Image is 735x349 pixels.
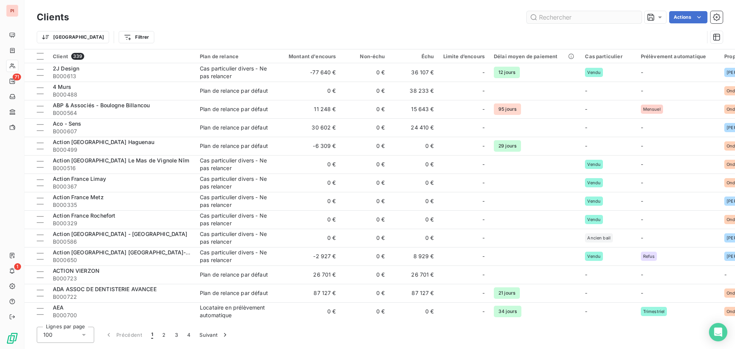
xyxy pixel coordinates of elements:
[6,5,18,17] div: PI
[482,252,485,260] span: -
[585,106,587,112] span: -
[53,84,71,90] span: 4 Murs
[482,271,485,279] span: -
[494,140,521,152] span: 29 jours
[709,323,727,341] div: Open Intercom Messenger
[279,53,336,59] div: Montant d'encours
[390,82,439,100] td: 38 233 €
[275,63,341,82] td: -77 640 €
[200,175,270,190] div: Cas particulier divers - Ne pas relancer
[200,289,268,297] div: Plan de relance par défaut
[275,174,341,192] td: 0 €
[53,157,189,164] span: Action [GEOGRAPHIC_DATA] Le Mas de Vignole Nîm
[341,284,390,302] td: 0 €
[183,327,195,343] button: 4
[390,302,439,321] td: 0 €
[341,155,390,174] td: 0 €
[390,63,439,82] td: 36 107 €
[585,53,631,59] div: Cas particulier
[390,229,439,247] td: 0 €
[482,179,485,187] span: -
[275,155,341,174] td: 0 €
[341,210,390,229] td: 0 €
[587,162,601,167] span: Vendu
[6,332,18,344] img: Logo LeanPay
[53,183,191,190] span: B000367
[200,271,268,279] div: Plan de relance par défaut
[482,161,485,168] span: -
[275,192,341,210] td: 0 €
[53,201,191,209] span: B000335
[641,161,643,167] span: -
[200,105,268,113] div: Plan de relance par défaut
[390,247,439,265] td: 8 929 €
[587,180,601,185] span: Vendu
[53,275,191,282] span: B000723
[724,271,727,278] span: -
[585,308,587,315] span: -
[200,124,268,131] div: Plan de relance par défaut
[147,327,158,343] button: 1
[345,53,385,59] div: Non-échu
[641,143,643,149] span: -
[53,139,154,145] span: Action [GEOGRAPHIC_DATA] Haguenau
[158,327,170,343] button: 2
[119,31,154,43] button: Filtrer
[100,327,147,343] button: Précédent
[494,67,520,78] span: 12 jours
[390,118,439,137] td: 24 410 €
[200,53,270,59] div: Plan de relance
[341,63,390,82] td: 0 €
[53,267,100,274] span: ACTION VIERZON
[641,69,643,75] span: -
[53,194,104,200] span: Action France Metz
[37,10,69,24] h3: Clients
[585,271,587,278] span: -
[53,231,188,237] span: Action [GEOGRAPHIC_DATA] - [GEOGRAPHIC_DATA]
[53,91,191,98] span: B000488
[53,238,191,246] span: B000586
[482,142,485,150] span: -
[587,70,601,75] span: Vendu
[482,197,485,205] span: -
[482,87,485,95] span: -
[643,107,661,111] span: Mensuel
[53,256,191,264] span: B000650
[643,309,665,314] span: Trimestriel
[390,100,439,118] td: 15 643 €
[53,128,191,135] span: B000607
[200,193,270,209] div: Cas particulier divers - Ne pas relancer
[53,109,191,117] span: B000564
[390,265,439,284] td: 26 701 €
[341,229,390,247] td: 0 €
[53,120,82,127] span: Aco - Sens
[641,53,715,59] div: Prélèvement automatique
[53,72,191,80] span: B000613
[341,192,390,210] td: 0 €
[390,155,439,174] td: 0 €
[53,311,191,319] span: B000700
[390,192,439,210] td: 0 €
[641,216,643,223] span: -
[53,53,68,59] span: Client
[643,254,655,259] span: Refus
[341,137,390,155] td: 0 €
[53,249,210,256] span: Action [GEOGRAPHIC_DATA] [GEOGRAPHIC_DATA]-l'Aumone
[494,103,521,115] span: 95 jours
[587,217,601,222] span: Vendu
[53,220,191,227] span: B000329
[482,289,485,297] span: -
[585,124,587,131] span: -
[53,304,64,311] span: AEA
[341,247,390,265] td: 0 €
[275,118,341,137] td: 30 602 €
[200,249,270,264] div: Cas particulier divers - Ne pas relancer
[53,293,191,301] span: B000722
[641,124,643,131] span: -
[390,137,439,155] td: 0 €
[53,212,115,219] span: Action France Rochefort
[195,327,234,343] button: Suivant
[275,302,341,321] td: 0 €
[200,212,270,227] div: Cas particulier divers - Ne pas relancer
[482,216,485,223] span: -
